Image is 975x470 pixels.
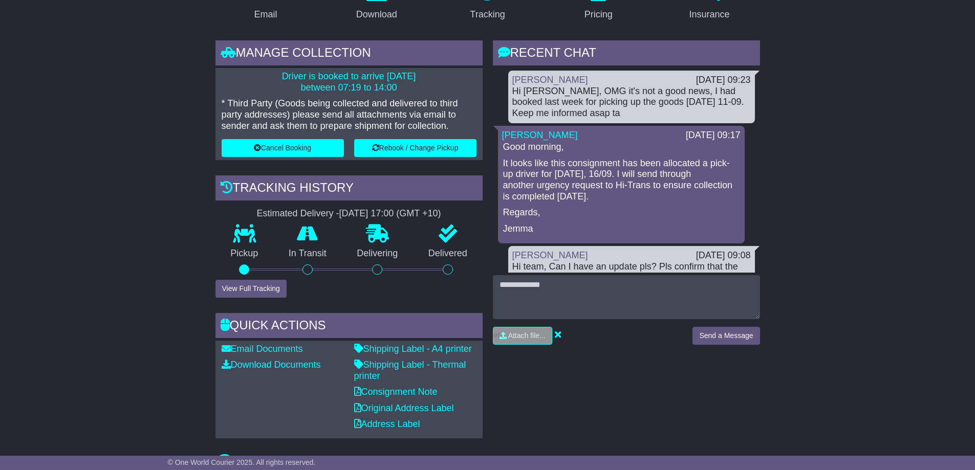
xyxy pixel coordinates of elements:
[168,458,316,466] span: © One World Courier 2025. All rights reserved.
[686,130,741,141] div: [DATE] 09:17
[354,344,472,354] a: Shipping Label - A4 printer
[354,360,466,381] a: Shipping Label - Thermal printer
[470,8,505,21] div: Tracking
[222,71,476,93] p: Driver is booked to arrive [DATE] between 07:19 to 14:00
[222,360,321,370] a: Download Documents
[215,40,483,68] div: Manage collection
[222,139,344,157] button: Cancel Booking
[512,250,588,260] a: [PERSON_NAME]
[273,248,342,259] p: In Transit
[696,75,751,86] div: [DATE] 09:23
[503,207,740,218] p: Regards,
[339,208,441,219] div: [DATE] 17:00 (GMT +10)
[356,8,397,21] div: Download
[215,175,483,203] div: Tracking history
[689,8,730,21] div: Insurance
[354,419,420,429] a: Address Label
[512,75,588,85] a: [PERSON_NAME]
[696,250,751,261] div: [DATE] 09:08
[215,248,274,259] p: Pickup
[493,40,760,68] div: RECENT CHAT
[503,142,740,153] p: Good morning,
[512,261,751,295] div: Hi team, Can I have an update pls? Pls confirm that the goods was collected [DATE] and they will ...
[254,8,277,21] div: Email
[222,344,303,354] a: Email Documents
[512,86,751,119] div: Hi [PERSON_NAME], OMG it's not a good news, I had booked last week for picking up the goods [DATE...
[215,313,483,341] div: Quick Actions
[342,248,414,259] p: Delivering
[692,327,760,345] button: Send a Message
[354,387,438,397] a: Consignment Note
[215,208,483,219] div: Estimated Delivery -
[503,223,740,235] p: Jemma
[354,139,476,157] button: Rebook / Change Pickup
[354,403,454,413] a: Original Address Label
[413,248,483,259] p: Delivered
[502,130,578,140] a: [PERSON_NAME]
[222,98,476,131] p: * Third Party (Goods being collected and delivered to third party addresses) please send all atta...
[503,158,740,202] p: It looks like this consignment has been allocated a pick-up driver for [DATE], 16/09. I will send...
[215,280,287,298] button: View Full Tracking
[584,8,613,21] div: Pricing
